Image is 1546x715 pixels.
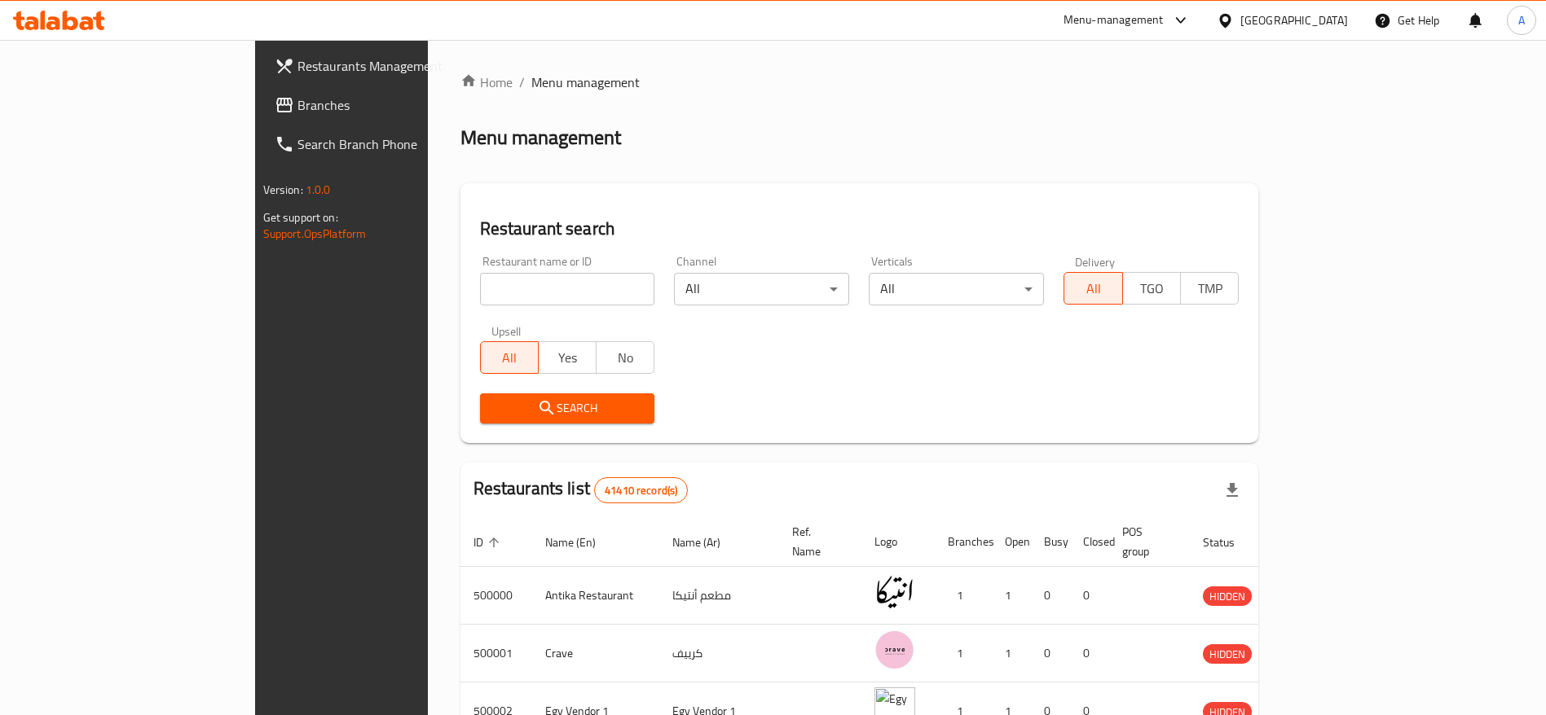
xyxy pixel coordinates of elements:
div: Menu-management [1064,11,1164,30]
button: TGO [1122,272,1181,305]
td: 0 [1031,625,1070,682]
span: Branches [297,95,500,115]
span: Get support on: [263,207,338,228]
span: All [1071,277,1116,300]
th: Branches [935,517,992,567]
td: مطعم أنتيكا [659,567,779,625]
div: HIDDEN [1203,586,1252,606]
nav: breadcrumb [460,72,1259,92]
span: Status [1203,533,1256,552]
span: Search Branch Phone [297,134,500,154]
span: All [487,346,532,370]
th: Closed [1070,517,1109,567]
div: Export file [1213,471,1252,510]
a: Restaurants Management [262,46,513,86]
span: 1.0.0 [306,179,331,200]
h2: Menu management [460,125,621,151]
label: Delivery [1075,256,1116,267]
input: Search for restaurant name or ID.. [480,273,655,305]
li: / [519,72,525,92]
span: TGO [1130,277,1174,300]
button: All [1064,272,1122,305]
button: Search [480,393,655,423]
button: TMP [1180,272,1239,305]
span: 41410 record(s) [595,483,687,498]
td: 0 [1031,567,1070,625]
td: 1 [992,625,1031,682]
td: كرييف [659,625,779,682]
td: 0 [1070,625,1109,682]
h2: Restaurants list [473,476,689,503]
a: Support.OpsPlatform [263,223,367,244]
th: Open [992,517,1031,567]
span: Search [493,398,642,419]
span: Version: [263,179,303,200]
td: 0 [1070,567,1109,625]
td: 1 [992,567,1031,625]
span: ID [473,533,504,552]
span: POS group [1122,522,1170,561]
button: All [480,341,539,374]
span: HIDDEN [1203,587,1252,606]
div: Total records count [594,477,688,503]
span: TMP [1187,277,1232,300]
span: A [1518,11,1525,29]
span: Menu management [531,72,640,92]
span: Ref. Name [792,522,842,561]
span: Restaurants Management [297,56,500,76]
img: Crave [874,629,915,670]
div: All [674,273,849,305]
td: Antika Restaurant [532,567,659,625]
span: Yes [545,346,590,370]
button: Yes [538,341,597,374]
span: No [603,346,648,370]
td: Crave [532,625,659,682]
label: Upsell [491,325,522,336]
img: Antika Restaurant [874,572,915,612]
a: Branches [262,86,513,125]
div: All [869,273,1044,305]
button: No [596,341,654,374]
h2: Restaurant search [480,217,1240,241]
span: Name (Ar) [672,533,742,552]
th: Busy [1031,517,1070,567]
div: [GEOGRAPHIC_DATA] [1240,11,1348,29]
span: Name (En) [545,533,617,552]
td: 1 [935,625,992,682]
th: Logo [861,517,935,567]
span: HIDDEN [1203,645,1252,664]
a: Search Branch Phone [262,125,513,164]
td: 1 [935,567,992,625]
